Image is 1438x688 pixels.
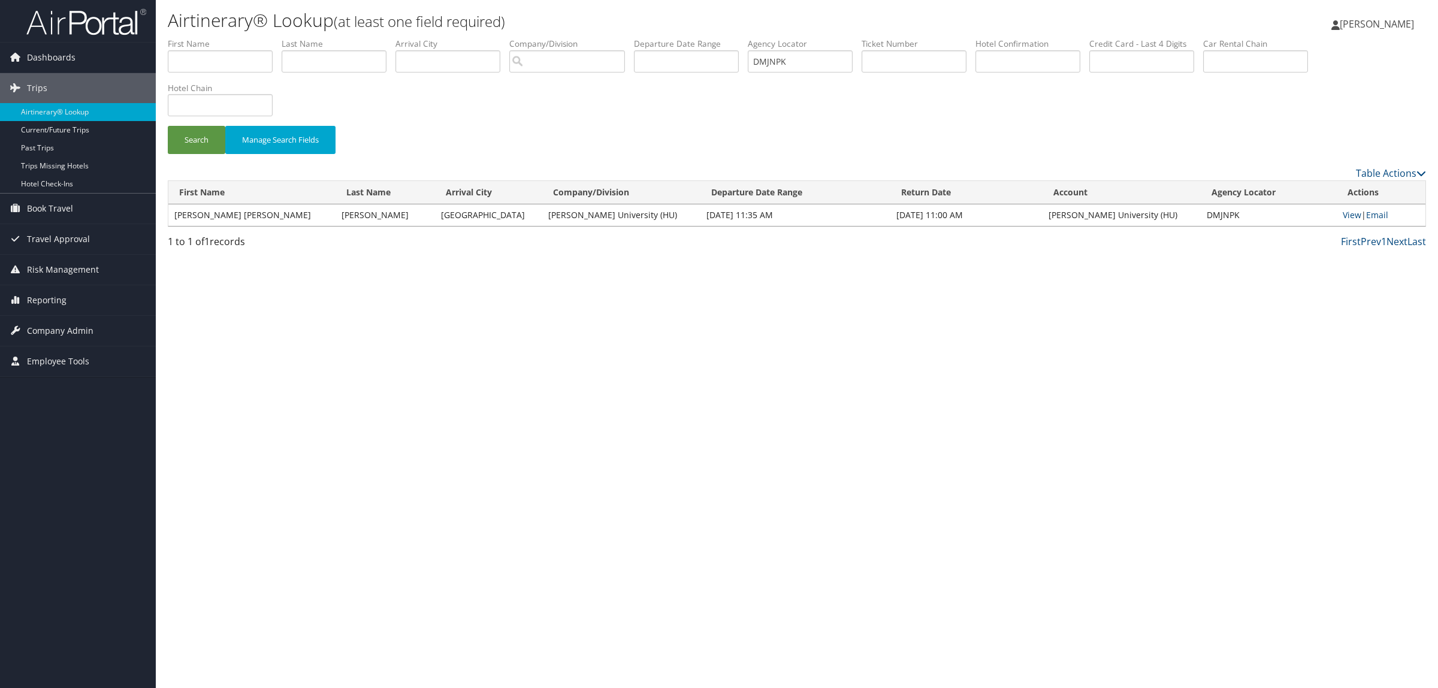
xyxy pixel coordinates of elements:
[168,82,282,94] label: Hotel Chain
[509,38,634,50] label: Company/Division
[1331,6,1426,42] a: [PERSON_NAME]
[168,38,282,50] label: First Name
[890,204,1043,226] td: [DATE] 11:00 AM
[975,38,1089,50] label: Hotel Confirmation
[336,204,435,226] td: [PERSON_NAME]
[1381,235,1386,248] a: 1
[634,38,748,50] label: Departure Date Range
[27,73,47,103] span: Trips
[27,346,89,376] span: Employee Tools
[26,8,146,36] img: airportal-logo.png
[1340,17,1414,31] span: [PERSON_NAME]
[542,204,700,226] td: [PERSON_NAME] University (HU)
[1337,204,1425,226] td: |
[336,181,435,204] th: Last Name: activate to sort column ascending
[1043,181,1201,204] th: Account: activate to sort column descending
[1043,204,1201,226] td: [PERSON_NAME] University (HU)
[435,181,543,204] th: Arrival City: activate to sort column ascending
[168,204,336,226] td: [PERSON_NAME] [PERSON_NAME]
[1386,235,1407,248] a: Next
[225,126,336,154] button: Manage Search Fields
[1366,209,1388,221] a: Email
[1407,235,1426,248] a: Last
[282,38,395,50] label: Last Name
[27,255,99,285] span: Risk Management
[168,234,469,255] div: 1 to 1 of records
[1337,181,1425,204] th: Actions
[890,181,1043,204] th: Return Date: activate to sort column ascending
[1361,235,1381,248] a: Prev
[27,285,67,315] span: Reporting
[168,126,225,154] button: Search
[1356,167,1426,180] a: Table Actions
[204,235,210,248] span: 1
[700,204,890,226] td: [DATE] 11:35 AM
[435,204,543,226] td: [GEOGRAPHIC_DATA]
[168,181,336,204] th: First Name: activate to sort column ascending
[1201,204,1337,226] td: DMJNPK
[168,8,1007,33] h1: Airtinerary® Lookup
[1089,38,1203,50] label: Credit Card - Last 4 Digits
[27,316,93,346] span: Company Admin
[700,181,890,204] th: Departure Date Range: activate to sort column ascending
[27,224,90,254] span: Travel Approval
[1341,235,1361,248] a: First
[27,194,73,224] span: Book Travel
[334,11,505,31] small: (at least one field required)
[1201,181,1337,204] th: Agency Locator: activate to sort column ascending
[862,38,975,50] label: Ticket Number
[27,43,75,73] span: Dashboards
[395,38,509,50] label: Arrival City
[748,38,862,50] label: Agency Locator
[1203,38,1317,50] label: Car Rental Chain
[542,181,700,204] th: Company/Division
[1343,209,1361,221] a: View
